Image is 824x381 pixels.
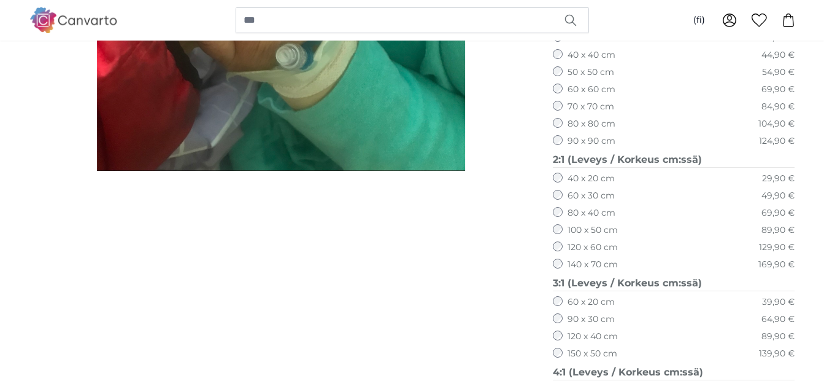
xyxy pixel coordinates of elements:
[568,207,615,219] label: 80 x 40 cm
[553,365,795,380] legend: 4:1 (Leveys / Korkeus cm:ssä)
[553,152,795,168] legend: 2:1 (Leveys / Korkeus cm:ssä)
[761,224,795,237] div: 89,90 €
[568,49,615,61] label: 40 x 40 cm
[568,173,615,185] label: 40 x 20 cm
[759,242,795,254] div: 129,90 €
[761,331,795,343] div: 89,90 €
[29,7,118,33] img: Canvarto
[761,190,795,202] div: 49,90 €
[761,49,795,61] div: 44,90 €
[568,101,614,113] label: 70 x 70 cm
[568,331,618,343] label: 120 x 40 cm
[568,313,615,326] label: 90 x 30 cm
[568,224,618,237] label: 100 x 50 cm
[758,118,795,130] div: 104,90 €
[568,348,617,360] label: 150 x 50 cm
[568,190,615,202] label: 60 x 30 cm
[568,259,618,271] label: 140 x 70 cm
[761,207,795,219] div: 69,90 €
[568,296,615,308] label: 60 x 20 cm
[758,259,795,271] div: 169,90 €
[568,84,615,96] label: 60 x 60 cm
[759,135,795,147] div: 124,90 €
[568,242,618,254] label: 120 x 60 cm
[761,84,795,96] div: 69,90 €
[762,173,795,185] div: 29,90 €
[683,9,715,31] button: (fi)
[568,135,615,147] label: 90 x 90 cm
[759,348,795,360] div: 139,90 €
[568,118,615,130] label: 80 x 80 cm
[761,313,795,326] div: 64,90 €
[762,66,795,79] div: 54,90 €
[553,276,795,291] legend: 3:1 (Leveys / Korkeus cm:ssä)
[568,66,614,79] label: 50 x 50 cm
[761,101,795,113] div: 84,90 €
[762,296,795,308] div: 39,90 €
